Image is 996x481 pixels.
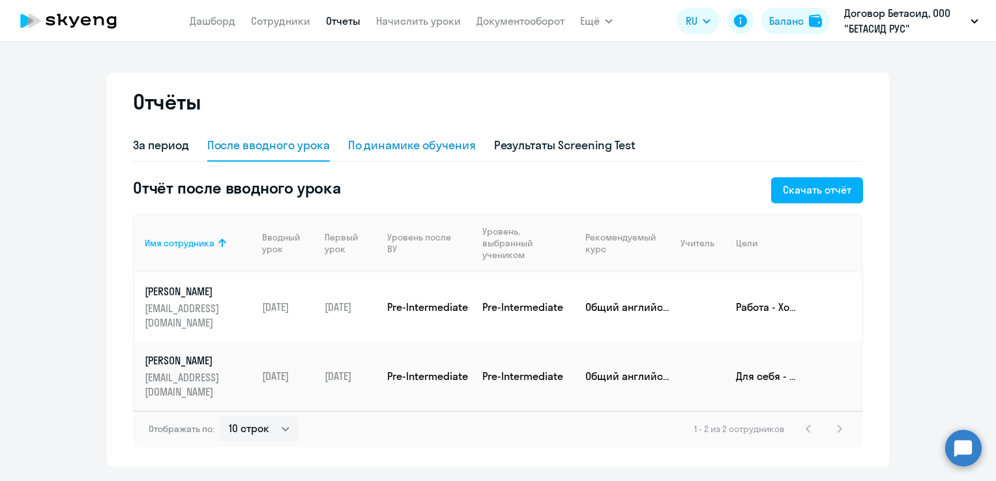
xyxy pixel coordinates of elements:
[262,369,314,383] p: [DATE]
[580,8,613,34] button: Ещё
[207,137,330,154] div: После вводного урока
[376,14,461,27] a: Начислить уроки
[761,8,830,34] button: Балансbalance
[325,369,377,383] p: [DATE]
[769,13,804,29] div: Баланс
[377,342,472,411] td: Pre-Intermediate
[472,342,575,411] td: Pre-Intermediate
[838,5,985,36] button: Договор Бетасид, ООО "БЕТАСИД РУС"
[585,231,670,255] div: Рекомендуемый курс
[133,177,341,198] h5: Отчёт после вводного урока
[133,137,189,154] div: За период
[585,231,660,255] div: Рекомендуемый курс
[472,272,575,342] td: Pre-Intermediate
[476,14,564,27] a: Документооборот
[325,231,377,255] div: Первый урок
[251,14,310,27] a: Сотрудники
[482,226,575,261] div: Уровень, выбранный учеником
[145,301,252,330] p: [EMAIL_ADDRESS][DOMAIN_NAME]
[326,14,360,27] a: Отчеты
[145,237,214,249] div: Имя сотрудника
[736,369,797,383] p: Для себя - Фильмы и сериалы в оригинале, понимать тексты и смысл любимых песен; Для себя - самора...
[844,5,965,36] p: Договор Бетасид, ООО "БЕТАСИД РУС"
[681,237,725,249] div: Учитель
[580,13,600,29] span: Ещё
[145,370,252,399] p: [EMAIL_ADDRESS][DOMAIN_NAME]
[348,137,476,154] div: По динамике обучения
[771,177,863,203] button: Скачать отчёт
[585,300,670,314] p: Общий английский
[262,231,314,255] div: Вводный урок
[387,231,472,255] div: Уровень после ВУ
[145,284,252,330] a: [PERSON_NAME][EMAIL_ADDRESS][DOMAIN_NAME]
[133,89,201,115] h2: Отчёты
[262,231,305,255] div: Вводный урок
[686,13,697,29] span: RU
[145,353,252,399] a: [PERSON_NAME][EMAIL_ADDRESS][DOMAIN_NAME]
[677,8,720,34] button: RU
[736,300,797,314] p: Работа - Хочется свободно и легко общаться с коллегами из разных стран
[694,423,785,435] span: 1 - 2 из 2 сотрудников
[325,231,367,255] div: Первый урок
[262,300,314,314] p: [DATE]
[325,300,377,314] p: [DATE]
[145,237,252,249] div: Имя сотрудника
[190,14,235,27] a: Дашборд
[387,231,460,255] div: Уровень после ВУ
[482,226,566,261] div: Уровень, выбранный учеником
[736,237,757,249] div: Цели
[681,237,714,249] div: Учитель
[145,284,252,299] p: [PERSON_NAME]
[149,423,214,435] span: Отображать по:
[585,369,670,383] p: Общий английский
[145,353,252,368] p: [PERSON_NAME]
[736,237,851,249] div: Цели
[783,182,851,197] div: Скачать отчёт
[377,272,472,342] td: Pre-Intermediate
[809,14,822,27] img: balance
[494,137,636,154] div: Результаты Screening Test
